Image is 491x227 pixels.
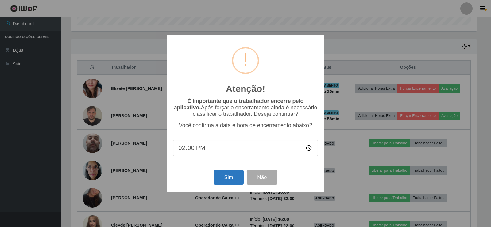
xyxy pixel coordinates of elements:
[226,83,265,94] h2: Atenção!
[173,122,318,129] p: Você confirma a data e hora de encerramento abaixo?
[174,98,303,111] b: É importante que o trabalhador encerre pelo aplicativo.
[247,170,277,185] button: Não
[214,170,243,185] button: Sim
[173,98,318,117] p: Após forçar o encerramento ainda é necessário classificar o trabalhador. Deseja continuar?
